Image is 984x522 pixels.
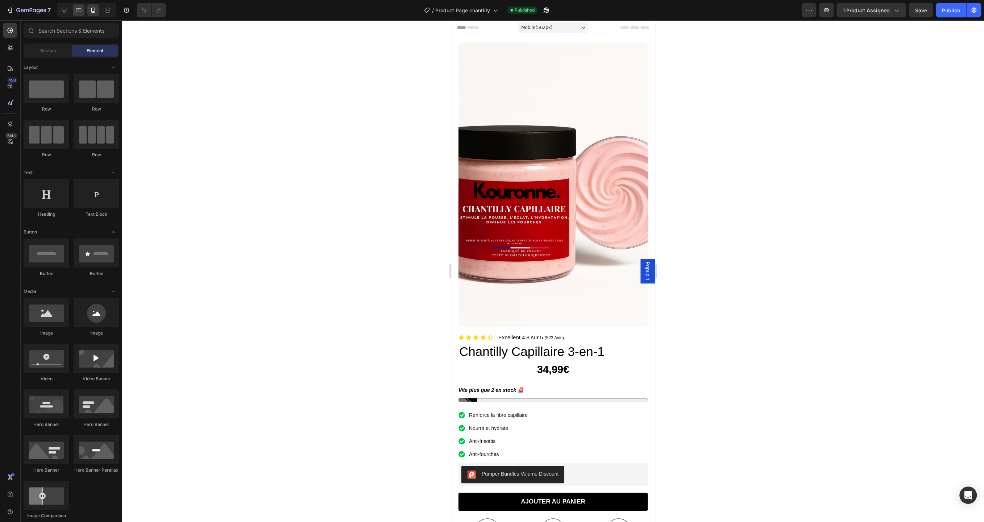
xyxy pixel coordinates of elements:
[24,23,119,38] input: Search Sections & Elements
[74,376,119,382] div: Video Banner
[24,152,69,158] div: Row
[843,7,890,14] span: 1 product assigned
[24,421,69,428] div: Hero Banner
[74,330,119,336] div: Image
[959,486,977,504] div: Open Intercom Messenger
[137,3,166,17] div: Undo/Redo
[24,288,36,295] span: Media
[108,167,119,178] span: Toggle open
[936,3,966,17] button: Publish
[74,211,119,217] div: Text Block
[915,7,927,13] span: Save
[108,286,119,297] span: Toggle open
[87,47,103,54] span: Element
[24,513,69,519] div: Image Comparison
[74,152,119,158] div: Row
[942,7,960,14] div: Publish
[108,62,119,73] span: Toggle open
[432,7,434,14] span: /
[108,226,119,238] span: Toggle open
[7,77,17,83] div: 450
[451,20,655,522] iframe: Design area
[24,229,37,235] span: Button
[24,467,69,473] div: Hero Banner
[24,376,69,382] div: Video
[74,106,119,112] div: Row
[74,467,119,473] div: Hero Banner Parallax
[24,64,38,71] span: Layout
[24,211,69,217] div: Heading
[24,330,69,336] div: Image
[5,133,17,138] div: Beta
[74,421,119,428] div: Hero Banner
[24,169,33,176] span: Text
[3,3,54,17] button: 7
[836,3,906,17] button: 1 product assigned
[74,270,119,277] div: Button
[40,47,56,54] span: Section
[435,7,490,14] span: Product Page chantilly
[24,106,69,112] div: Row
[24,270,69,277] div: Button
[47,6,51,14] p: 7
[909,3,933,17] button: Save
[515,7,535,13] span: Published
